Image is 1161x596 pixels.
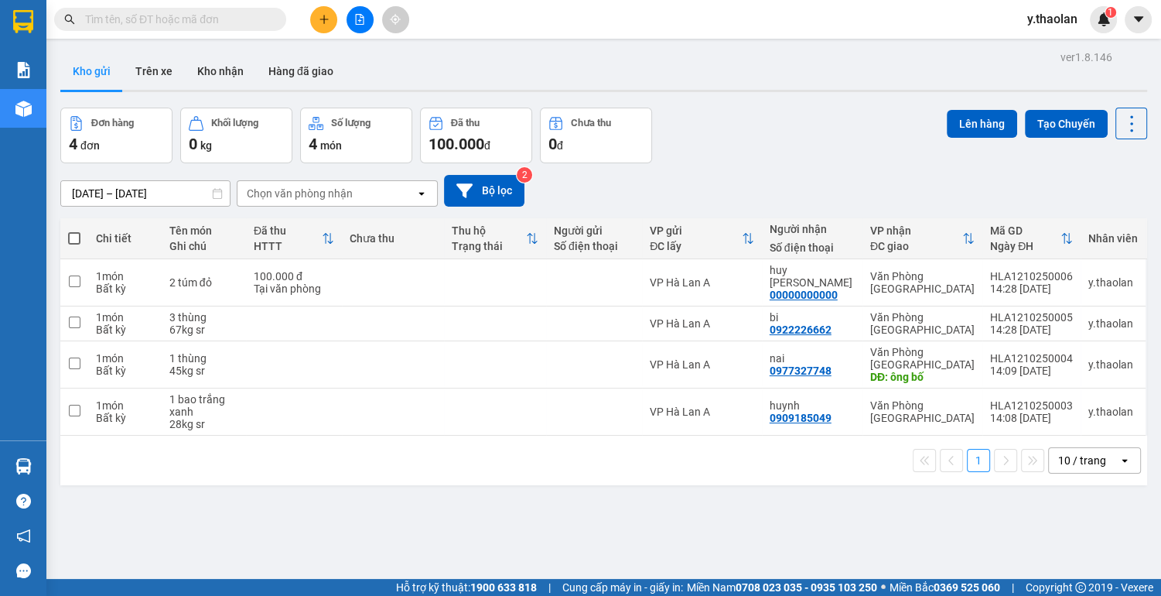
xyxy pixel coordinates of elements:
div: Người nhận [770,223,855,235]
div: Đã thu [254,224,322,237]
button: Trên xe [123,53,185,90]
div: HLA1210250006 [990,270,1073,283]
div: Văn Phòng [GEOGRAPHIC_DATA] [870,399,975,424]
div: VP Hà Lan A [650,276,754,289]
div: Đơn hàng [91,118,134,128]
div: HLA1210250003 [990,399,1073,412]
div: ĐC giao [870,240,962,252]
span: đ [557,139,563,152]
div: 28kg sr [169,418,238,430]
div: bi [770,311,855,324]
div: Số điện thoại [554,240,634,252]
strong: 0708 023 035 - 0935 103 250 [736,581,877,594]
div: 0922226662 [770,324,831,336]
button: Khối lượng0kg [180,108,292,163]
div: Chưa thu [350,232,436,245]
span: caret-down [1132,12,1146,26]
span: notification [16,529,31,543]
th: Toggle SortBy [246,218,342,259]
div: Đã thu [451,118,480,128]
div: Tại văn phòng [254,283,334,295]
span: Cung cấp máy in - giấy in: [562,579,683,596]
div: Trạng thái [452,240,526,252]
button: aim [382,6,409,33]
span: message [16,563,31,578]
button: Kho nhận [185,53,256,90]
div: Văn Phòng [GEOGRAPHIC_DATA] [870,311,975,336]
span: đ [484,139,490,152]
span: đơn [80,139,100,152]
div: y.thaolan [1088,276,1138,289]
div: VP Hà Lan A [650,406,754,418]
button: Chưa thu0đ [540,108,652,163]
div: DĐ: ông bố [870,371,975,383]
div: 0909185049 [770,412,831,424]
div: Thu hộ [452,224,526,237]
span: question-circle [16,494,31,509]
div: 10 / trang [1058,453,1106,468]
th: Toggle SortBy [444,218,546,259]
div: 14:28 [DATE] [990,324,1073,336]
img: logo-vxr [13,10,33,33]
div: 3 thùng [169,311,238,324]
div: 14:08 [DATE] [990,412,1073,424]
div: Ghi chú [169,240,238,252]
button: file-add [347,6,374,33]
strong: 1900 633 818 [470,581,537,594]
span: món [320,139,342,152]
div: ĐC lấy [650,240,742,252]
button: 1 [967,449,990,472]
div: Chi tiết [96,232,154,245]
button: Lên hàng [947,110,1017,138]
div: 0977327748 [770,365,831,377]
img: warehouse-icon [15,101,32,117]
span: kg [200,139,212,152]
div: VP nhận [870,224,962,237]
div: Nhân viên [1088,232,1138,245]
span: 4 [309,135,317,153]
div: Bất kỳ [96,412,154,424]
div: Chọn văn phòng nhận [247,186,353,201]
span: Miền Nam [687,579,877,596]
div: VP Hà Lan A [650,358,754,371]
div: Mã GD [990,224,1060,237]
button: Kho gửi [60,53,123,90]
button: Hàng đã giao [256,53,346,90]
div: 67kg sr [169,324,238,336]
div: Văn Phòng [GEOGRAPHIC_DATA] [870,346,975,371]
span: 0 [189,135,197,153]
div: Bất kỳ [96,283,154,295]
img: icon-new-feature [1097,12,1111,26]
span: Miền Bắc [890,579,1000,596]
div: huy mai khánh [770,264,855,289]
span: y.thaolan [1015,9,1090,29]
div: ver 1.8.146 [1060,49,1112,66]
div: Tên món [169,224,238,237]
button: Bộ lọc [444,175,524,207]
div: huynh [770,399,855,412]
span: copyright [1075,582,1086,593]
div: 14:28 [DATE] [990,283,1073,295]
button: Đã thu100.000đ [420,108,532,163]
div: Người gửi [554,224,634,237]
div: Số điện thoại [770,241,855,254]
span: search [64,14,75,25]
img: solution-icon [15,62,32,78]
div: Bất kỳ [96,324,154,336]
div: y.thaolan [1088,406,1138,418]
input: Select a date range. [61,181,230,206]
th: Toggle SortBy [642,218,762,259]
div: Bất kỳ [96,365,154,377]
img: warehouse-icon [15,458,32,474]
button: Đơn hàng4đơn [60,108,172,163]
span: 1 [1108,7,1113,18]
span: ⚪️ [881,584,886,591]
svg: open [415,187,428,200]
button: Tạo Chuyến [1025,110,1108,138]
span: plus [319,14,330,25]
sup: 1 [1105,7,1116,18]
div: Ngày ĐH [990,240,1060,252]
div: 2 túm đỏ [169,276,238,289]
span: 0 [548,135,557,153]
div: Số lượng [331,118,370,128]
